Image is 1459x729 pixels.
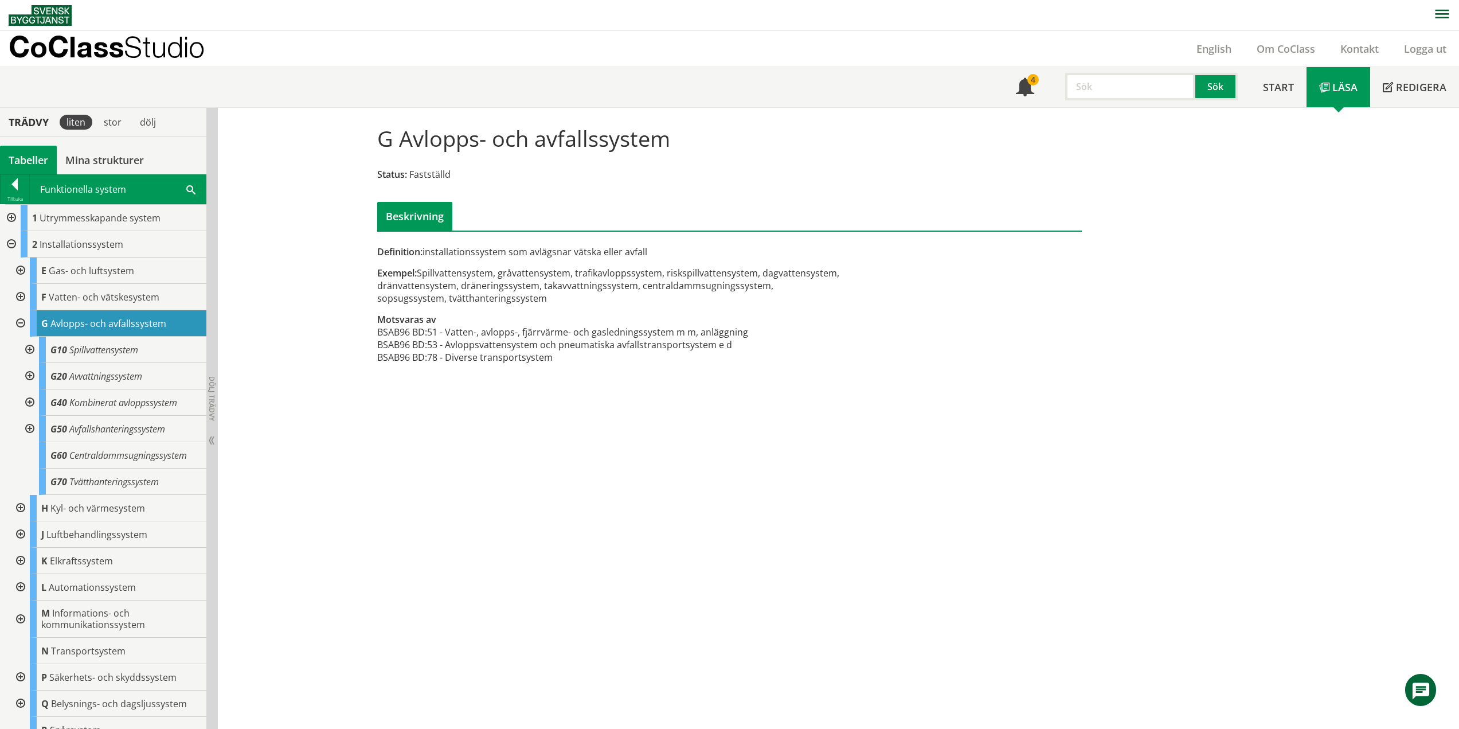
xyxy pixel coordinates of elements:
span: Säkerhets- och skyddssystem [49,671,177,684]
span: Avvattningssystem [69,370,142,383]
a: Läsa [1307,67,1370,107]
span: Läsa [1332,80,1358,94]
div: Tillbaka [1,194,29,204]
a: Start [1250,67,1307,107]
span: Tvätthanteringssystem [69,475,159,488]
span: G40 [50,396,67,409]
span: Automationssystem [49,581,136,594]
img: Svensk Byggtjänst [9,5,72,26]
td: 78 - Diverse transportsystem [427,351,748,364]
span: Notifikationer [1016,79,1034,98]
button: Sök [1195,73,1238,100]
span: F [41,291,46,303]
span: Installationssystem [40,238,123,251]
span: J [41,528,44,541]
span: Status: [377,168,407,181]
span: G60 [50,449,67,462]
span: P [41,671,47,684]
a: Mina strukturer [57,146,152,174]
div: Spillvattensystem, gråvattensystem, trafikavloppssystem, riskspillvattensystem, dagvattensystem, ... [377,267,841,305]
span: Transportsystem [51,645,126,657]
span: Start [1263,80,1294,94]
div: stor [97,115,128,130]
div: installationssystem som avlägsnar vätska eller avfall [377,245,841,258]
span: Kombinerat avloppssystem [69,396,177,409]
span: Centraldammsugningssystem [69,449,187,462]
span: H [41,502,48,514]
td: 53 - Avloppsvattensystem och pneumatiska avfallstransportsystem e d [427,338,748,351]
td: BSAB96 BD: [377,326,427,338]
span: Belysnings- och dagsljussystem [51,697,187,710]
h1: G Avlopps- och avfallssystem [377,126,670,151]
div: dölj [133,115,163,130]
span: Motsvaras av [377,313,436,326]
span: G50 [50,423,67,435]
span: Sök i tabellen [186,183,195,195]
span: Elkraftssystem [50,555,113,567]
span: E [41,264,46,277]
span: Definition: [377,245,423,258]
span: Avfallshanteringssystem [69,423,165,435]
a: Redigera [1370,67,1459,107]
a: Logga ut [1391,42,1459,56]
span: Spillvattensystem [69,344,138,356]
span: Vatten- och vätskesystem [49,291,159,303]
p: CoClass [9,40,205,53]
td: 51 - Vatten-, avlopps-, fjärrvärme- och gasledningssystem m m, anläggning [427,326,748,338]
td: BSAB96 BD: [377,351,427,364]
div: liten [60,115,92,130]
a: English [1184,42,1244,56]
span: G70 [50,475,67,488]
span: G10 [50,344,67,356]
div: Trädvy [2,116,55,128]
div: 4 [1027,74,1039,85]
span: Luftbehandlingssystem [46,528,147,541]
input: Sök [1065,73,1195,100]
span: Redigera [1396,80,1446,94]
span: N [41,645,49,657]
span: 2 [32,238,37,251]
span: G20 [50,370,67,383]
span: Informations- och kommunikationssystem [41,607,145,631]
span: Fastställd [409,168,451,181]
span: Avlopps- och avfallssystem [50,317,166,330]
td: BSAB96 BD: [377,338,427,351]
span: 1 [32,212,37,224]
a: 4 [1003,67,1047,107]
a: CoClassStudio [9,31,229,67]
span: L [41,581,46,594]
span: Utrymmesskapande system [40,212,161,224]
a: Om CoClass [1244,42,1328,56]
span: Kyl- och värmesystem [50,502,145,514]
span: Q [41,697,49,710]
div: Funktionella system [30,175,206,204]
span: Dölj trädvy [207,376,217,421]
span: G [41,317,48,330]
a: Kontakt [1328,42,1391,56]
span: M [41,607,50,619]
span: Exempel: [377,267,417,279]
span: Gas- och luftsystem [49,264,134,277]
span: K [41,555,48,567]
span: Studio [124,30,205,64]
div: Beskrivning [377,202,452,231]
